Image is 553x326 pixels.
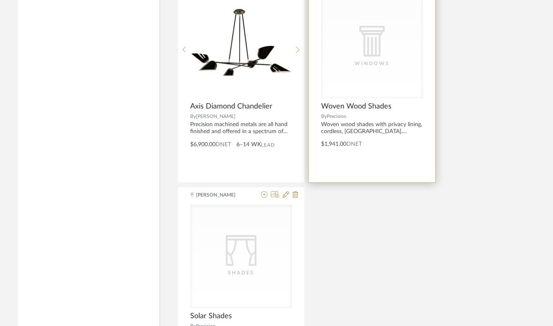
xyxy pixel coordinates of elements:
div: Windows [331,59,413,68]
span: Solar Shades [190,312,232,321]
span: Precision [327,114,346,119]
span: By [321,114,327,119]
span: $6,900.00 [190,142,216,147]
span: By [190,114,196,119]
div: Woven wood shades with privacy lining, cordless, [GEOGRAPHIC_DATA]. Tranquility timid white. [321,121,423,135]
span: Woven Wood Shades [321,102,391,111]
span: Lead [261,142,275,148]
div: Precision machined metals are all hand finished and offered in a spectrum of standard or semi-pre... [190,121,292,135]
span: $1,941.00 [321,141,346,147]
span: 6–14 WK [236,140,261,149]
div: Shades [200,269,282,277]
span: DNET [346,141,362,147]
span: Axis Diamond Chandelier [190,102,272,111]
span: [PERSON_NAME] [196,191,247,199]
span: [PERSON_NAME] [196,114,236,119]
span: DNET [216,142,231,147]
